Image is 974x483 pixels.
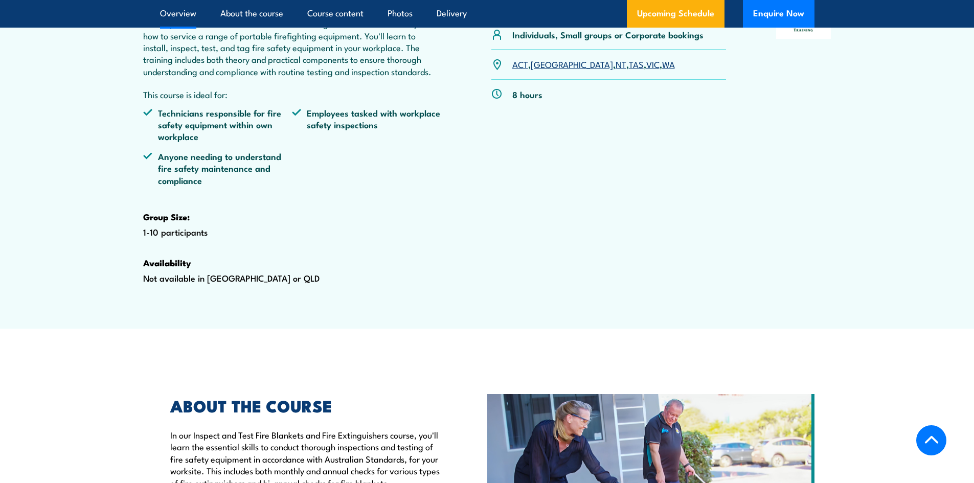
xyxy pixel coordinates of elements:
[512,58,528,70] a: ACT
[629,58,644,70] a: TAS
[662,58,675,70] a: WA
[143,107,292,143] li: Technicians responsible for fire safety equipment within own workplace
[170,398,440,412] h2: ABOUT THE COURSE
[646,58,660,70] a: VIC
[143,256,191,269] strong: Availability
[512,58,675,70] p: , , , , ,
[616,58,626,70] a: NT
[512,29,704,40] p: Individuals, Small groups or Corporate bookings
[512,88,542,100] p: 8 hours
[143,17,442,77] p: Our Inspect and Test Fire Blankets and Fire Extinguishers course teaches you how to service a ran...
[531,58,613,70] a: [GEOGRAPHIC_DATA]
[143,210,190,223] strong: Group Size:
[143,150,292,186] li: Anyone needing to understand fire safety maintenance and compliance
[292,107,441,143] li: Employees tasked with workplace safety inspections
[143,88,442,100] p: This course is ideal for:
